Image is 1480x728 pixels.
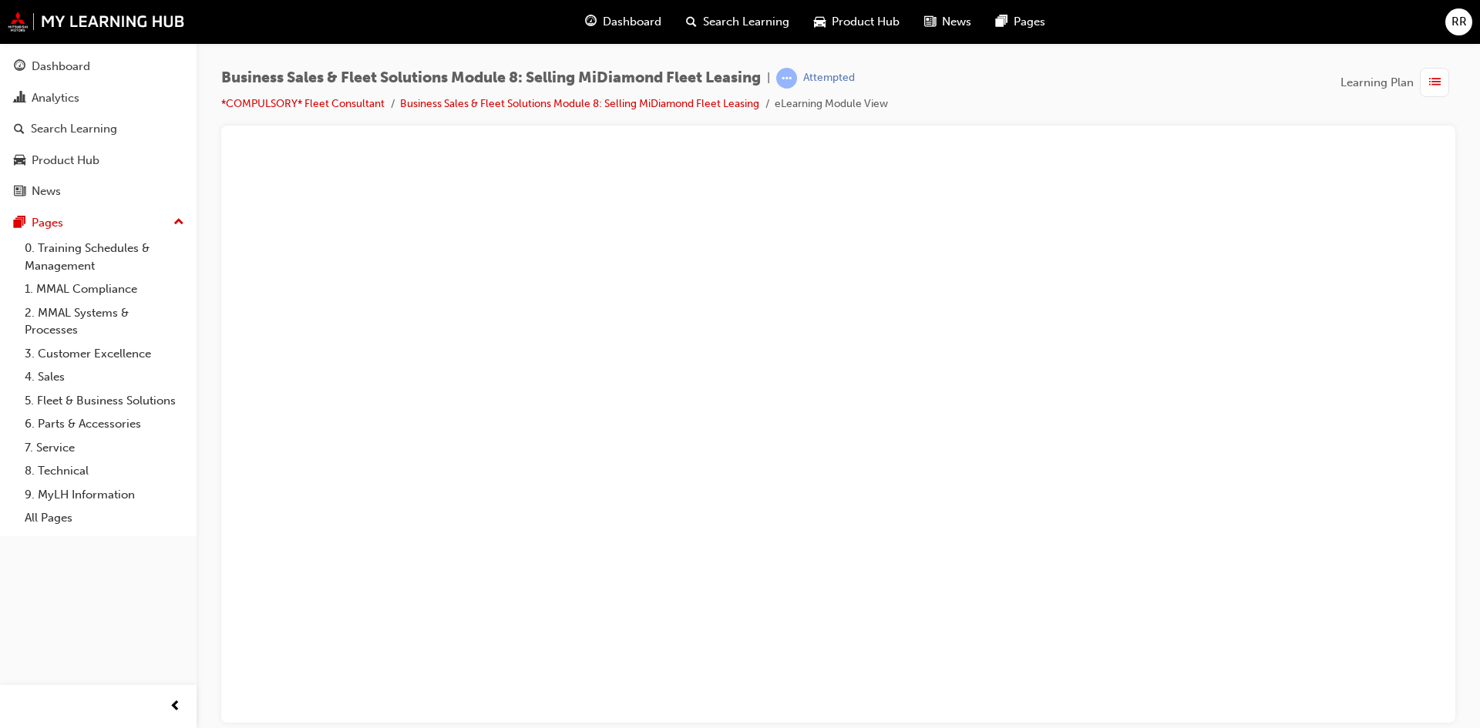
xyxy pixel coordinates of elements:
span: | [767,69,770,87]
span: News [942,13,971,31]
span: Dashboard [603,13,661,31]
a: 6. Parts & Accessories [18,412,190,436]
a: Search Learning [6,115,190,143]
button: DashboardAnalyticsSearch LearningProduct HubNews [6,49,190,209]
a: car-iconProduct Hub [802,6,912,38]
a: 9. MyLH Information [18,483,190,507]
span: up-icon [173,213,184,233]
a: 1. MMAL Compliance [18,277,190,301]
span: learningRecordVerb_ATTEMPT-icon [776,68,797,89]
span: car-icon [14,154,25,168]
a: 3. Customer Excellence [18,342,190,366]
div: News [32,183,61,200]
a: Dashboard [6,52,190,81]
span: guage-icon [14,60,25,74]
button: Pages [6,209,190,237]
a: News [6,177,190,206]
span: list-icon [1429,73,1441,92]
span: search-icon [686,12,697,32]
span: RR [1451,13,1467,31]
span: pages-icon [996,12,1007,32]
a: 7. Service [18,436,190,460]
a: 0. Training Schedules & Management [18,237,190,277]
div: Dashboard [32,58,90,75]
a: pages-iconPages [984,6,1058,38]
div: Pages [32,214,63,232]
span: news-icon [924,12,936,32]
a: Business Sales & Fleet Solutions Module 8: Selling MiDiamond Fleet Leasing [400,97,759,110]
a: guage-iconDashboard [573,6,674,38]
a: 2. MMAL Systems & Processes [18,301,190,342]
span: Product Hub [832,13,900,31]
div: Attempted [803,71,855,86]
li: eLearning Module View [775,96,888,113]
div: Analytics [32,89,79,107]
span: guage-icon [585,12,597,32]
span: search-icon [14,122,25,136]
a: 4. Sales [18,365,190,389]
div: Search Learning [31,120,117,138]
span: news-icon [14,185,25,199]
span: Pages [1014,13,1045,31]
a: search-iconSearch Learning [674,6,802,38]
a: *COMPULSORY* Fleet Consultant [221,97,385,110]
button: RR [1445,8,1472,35]
a: Product Hub [6,146,190,175]
span: chart-icon [14,92,25,106]
span: Search Learning [703,13,789,31]
a: Analytics [6,84,190,112]
span: pages-icon [14,216,25,230]
img: mmal [8,12,185,32]
span: Learning Plan [1340,74,1414,92]
span: Business Sales & Fleet Solutions Module 8: Selling MiDiamond Fleet Leasing [221,69,761,87]
a: All Pages [18,506,190,530]
a: 5. Fleet & Business Solutions [18,389,190,413]
a: news-iconNews [912,6,984,38]
div: Product Hub [32,152,99,169]
span: car-icon [814,12,826,32]
span: prev-icon [170,697,181,716]
button: Learning Plan [1340,68,1455,97]
a: 8. Technical [18,459,190,483]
